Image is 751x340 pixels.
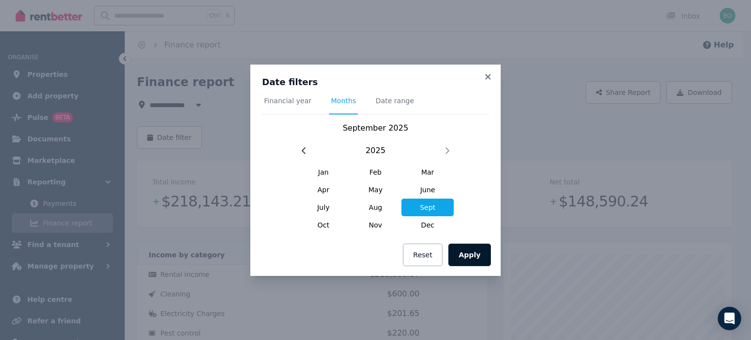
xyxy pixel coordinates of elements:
span: May [350,181,402,199]
span: Apr [297,181,350,199]
p: The Trend Micro Maximum Security settings have been synced to the Trend Micro Toolbar. [4,23,152,41]
span: Mar [401,163,454,181]
span: 2025 [366,145,386,157]
span: September 2025 [343,123,408,133]
span: Nov [350,216,402,234]
span: Financial year [264,96,311,106]
span: Aug [350,199,402,216]
span: Months [331,96,356,106]
button: Reset [403,244,442,266]
div: Open Intercom Messenger [718,307,741,330]
span: Dec [401,216,454,234]
span: Sept [401,199,454,216]
span: Feb [350,163,402,181]
span: June [401,181,454,199]
nav: Tabs [262,96,489,114]
span: Oct [297,216,350,234]
button: Apply [448,244,491,266]
span: July [297,199,350,216]
span: Jan [297,163,350,181]
span: Date range [375,96,414,106]
h3: Date filters [262,76,489,88]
